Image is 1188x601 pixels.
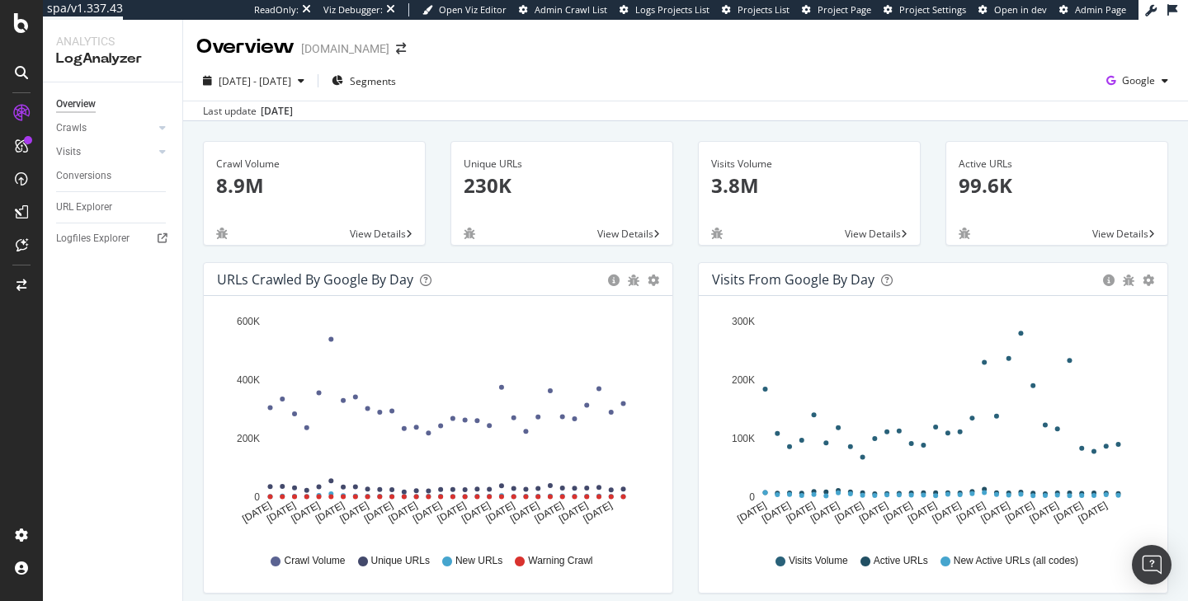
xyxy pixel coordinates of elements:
button: Segments [325,68,403,94]
div: Crawls [56,120,87,137]
text: [DATE] [760,500,793,525]
text: [DATE] [832,500,865,525]
div: LogAnalyzer [56,49,169,68]
a: Visits [56,143,154,161]
span: Unique URLs [371,554,430,568]
text: [DATE] [337,500,370,525]
span: Open Viz Editor [439,3,507,16]
p: 99.6K [959,171,1155,200]
div: [DATE] [261,104,293,119]
div: Visits Volume [711,157,907,171]
span: Google [1122,73,1155,87]
text: [DATE] [484,500,517,525]
div: URLs Crawled by Google by day [217,271,413,288]
text: [DATE] [436,500,469,525]
div: URL Explorer [56,199,112,216]
button: [DATE] - [DATE] [196,68,311,94]
text: 100K [732,433,755,444]
div: [DOMAIN_NAME] [301,40,389,57]
span: View Details [1092,227,1148,241]
span: View Details [350,227,406,241]
span: Admin Crawl List [535,3,607,16]
p: 3.8M [711,171,907,200]
div: Last update [203,104,293,119]
text: [DATE] [289,500,322,525]
span: Project Page [818,3,871,16]
div: bug [711,228,723,239]
div: gear [1143,275,1154,286]
text: 0 [749,491,755,503]
div: bug [959,228,970,239]
div: circle-info [608,275,620,286]
div: Logfiles Explorer [56,230,130,247]
span: Admin Page [1075,3,1126,16]
div: Viz Debugger: [323,3,383,16]
span: View Details [845,227,901,241]
span: Segments [350,74,396,88]
div: Visits from Google by day [712,271,874,288]
svg: A chart. [712,309,1154,538]
text: [DATE] [265,500,298,525]
text: [DATE] [1003,500,1036,525]
span: Crawl Volume [284,554,345,568]
a: Conversions [56,167,171,185]
a: URL Explorer [56,199,171,216]
text: [DATE] [411,500,444,525]
text: 200K [237,433,260,444]
text: [DATE] [857,500,890,525]
div: Analytics [56,33,169,49]
span: Projects List [738,3,790,16]
text: [DATE] [508,500,541,525]
span: Open in dev [994,3,1047,16]
a: Project Settings [884,3,966,16]
text: [DATE] [240,500,273,525]
text: [DATE] [1052,500,1085,525]
span: View Details [597,227,653,241]
a: Admin Crawl List [519,3,607,16]
span: New Active URLs (all codes) [954,554,1078,568]
span: Visits Volume [789,554,848,568]
text: 300K [732,316,755,327]
text: [DATE] [460,500,493,525]
text: [DATE] [979,500,1012,525]
div: gear [648,275,659,286]
svg: A chart. [217,309,659,538]
a: Open Viz Editor [422,3,507,16]
a: Logs Projects List [620,3,709,16]
div: Conversions [56,167,111,185]
text: [DATE] [533,500,566,525]
text: [DATE] [906,500,939,525]
text: [DATE] [1077,500,1110,525]
div: Unique URLs [464,157,660,171]
a: Logfiles Explorer [56,230,171,247]
text: 400K [237,374,260,386]
div: Visits [56,143,81,161]
a: Crawls [56,120,154,137]
a: Admin Page [1059,3,1126,16]
text: [DATE] [1028,500,1061,525]
p: 8.9M [216,171,412,200]
span: Active URLs [874,554,928,568]
span: Project Settings [899,3,966,16]
text: [DATE] [386,500,419,525]
div: Open Intercom Messenger [1132,545,1171,585]
div: ReadOnly: [254,3,299,16]
div: bug [464,228,475,239]
div: Crawl Volume [216,157,412,171]
div: Active URLs [959,157,1155,171]
text: [DATE] [931,500,964,525]
text: [DATE] [808,500,841,525]
div: bug [628,275,639,286]
div: bug [216,228,228,239]
text: [DATE] [735,500,768,525]
button: Google [1100,68,1175,94]
span: Logs Projects List [635,3,709,16]
text: [DATE] [955,500,988,525]
div: Overview [56,96,96,113]
p: 230K [464,171,660,200]
text: 0 [254,491,260,503]
span: [DATE] - [DATE] [219,74,291,88]
text: [DATE] [881,500,914,525]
